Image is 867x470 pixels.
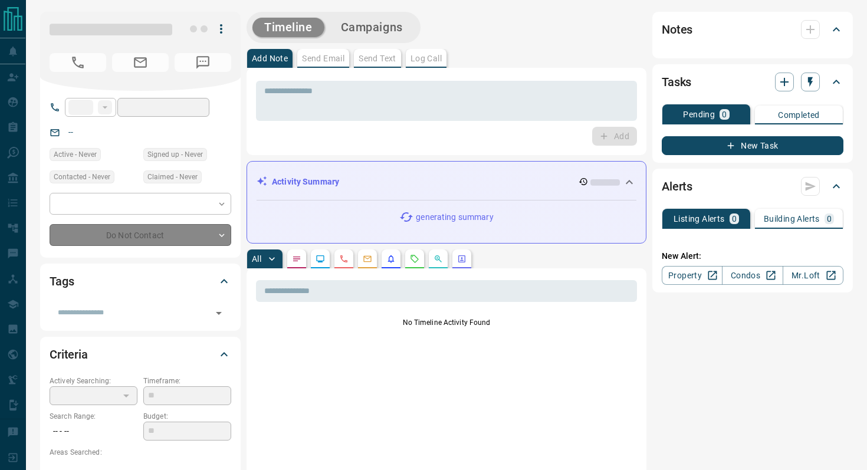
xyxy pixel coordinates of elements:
p: Budget: [143,411,231,422]
p: Pending [683,110,715,119]
a: Mr.Loft [783,266,843,285]
svg: Notes [292,254,301,264]
h2: Tasks [662,73,691,91]
p: generating summary [416,211,493,224]
p: -- - -- [50,422,137,441]
svg: Agent Actions [457,254,467,264]
p: All [252,255,261,263]
p: Areas Searched: [50,447,231,458]
span: Claimed - Never [147,171,198,183]
p: Actively Searching: [50,376,137,386]
p: Search Range: [50,411,137,422]
p: Listing Alerts [674,215,725,223]
div: Tasks [662,68,843,96]
p: No Timeline Activity Found [256,317,637,328]
h2: Notes [662,20,692,39]
p: Timeframe: [143,376,231,386]
button: New Task [662,136,843,155]
span: No Number [50,53,106,72]
h2: Criteria [50,345,88,364]
p: Building Alerts [764,215,820,223]
p: Add Note [252,54,288,63]
div: Activity Summary [257,171,636,193]
svg: Listing Alerts [386,254,396,264]
p: 0 [827,215,832,223]
svg: Lead Browsing Activity [316,254,325,264]
span: Active - Never [54,149,97,160]
svg: Emails [363,254,372,264]
div: Alerts [662,172,843,201]
span: No Email [112,53,169,72]
div: Do Not Contact [50,224,231,246]
div: Criteria [50,340,231,369]
div: Tags [50,267,231,295]
span: Contacted - Never [54,171,110,183]
p: 0 [722,110,727,119]
h2: Tags [50,272,74,291]
button: Open [211,305,227,321]
p: 0 [732,215,737,223]
svg: Calls [339,254,349,264]
span: Signed up - Never [147,149,203,160]
a: Property [662,266,722,285]
h2: Alerts [662,177,692,196]
a: Condos [722,266,783,285]
div: Notes [662,15,843,44]
button: Timeline [252,18,324,37]
p: New Alert: [662,250,843,262]
button: Campaigns [329,18,415,37]
p: Activity Summary [272,176,339,188]
a: -- [68,127,73,137]
svg: Requests [410,254,419,264]
p: Completed [778,111,820,119]
svg: Opportunities [433,254,443,264]
span: No Number [175,53,231,72]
